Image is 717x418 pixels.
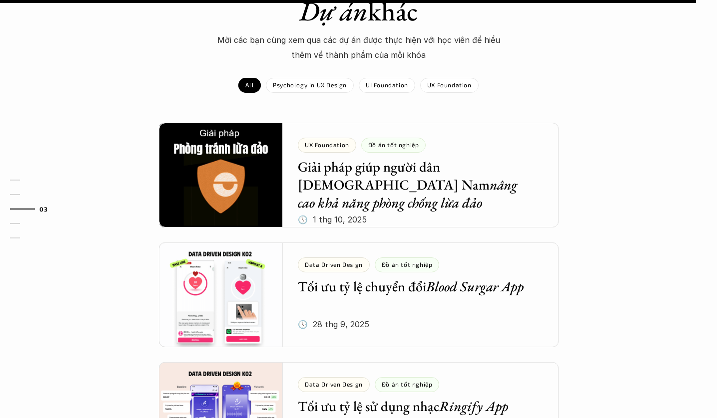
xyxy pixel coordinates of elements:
[10,203,57,215] a: 03
[366,81,408,88] p: UI Foundation
[245,81,254,88] p: All
[159,242,559,347] a: Data Driven DesignĐồ án tốt nghiệpTối ưu tỷ lệ chuyển đổiBlood Surgar App🕔 28 thg 9, 2025
[39,206,47,212] strong: 03
[273,81,347,88] p: Psychology in UX Design
[209,32,509,63] p: Mời các bạn cùng xem qua các dự án được thực hiện với học viên để hiểu thêm về thành phẩm của mỗi...
[159,123,559,227] a: UX FoundationĐồ án tốt nghiệpGiải pháp giúp người dân [DEMOGRAPHIC_DATA] Namnâng cao khả năng phò...
[427,81,472,88] p: UX Foundation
